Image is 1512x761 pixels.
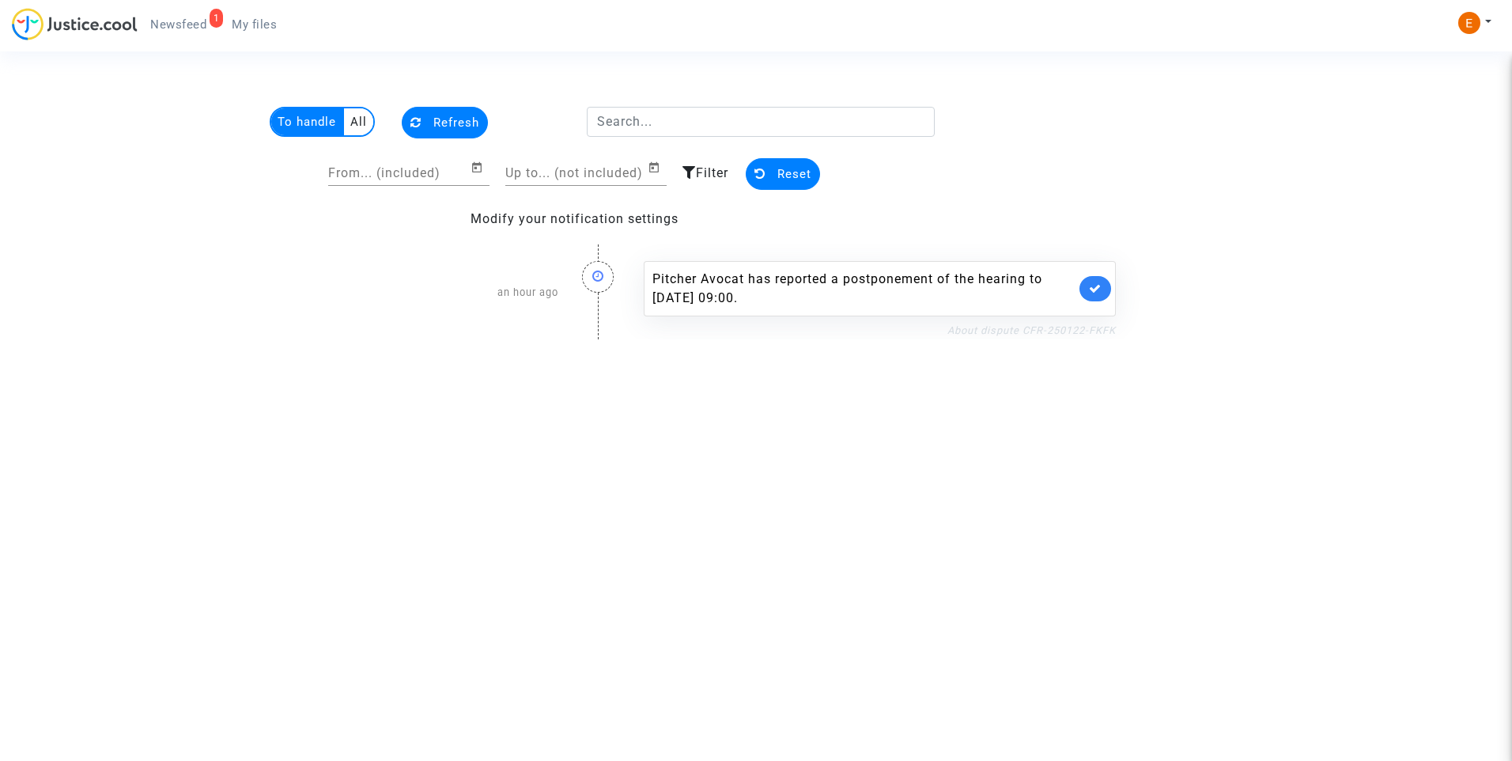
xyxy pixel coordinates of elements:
[433,115,479,130] span: Refresh
[232,17,277,32] span: My files
[471,211,679,226] a: Modify your notification settings
[210,9,224,28] div: 1
[652,270,1075,308] div: Pitcher Avocat has reported a postponement of the hearing to [DATE] 09:00.
[648,158,667,177] button: Open calendar
[384,245,570,339] div: an hour ago
[696,165,728,180] span: Filter
[471,158,490,177] button: Open calendar
[1458,12,1480,34] img: ACg8ocIeiFvHKe4dA5oeRFd_CiCnuxWUEc1A2wYhRJE3TTWt=s96-c
[344,108,373,135] multi-toggle-item: All
[150,17,206,32] span: Newsfeed
[947,324,1116,336] a: About dispute CFR-250122-FKFK
[587,107,936,137] input: Search...
[271,108,344,135] multi-toggle-item: To handle
[138,13,219,36] a: 1Newsfeed
[777,167,811,181] span: Reset
[746,158,820,190] button: Reset
[12,8,138,40] img: jc-logo.svg
[219,13,289,36] a: My files
[402,107,488,138] button: Refresh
